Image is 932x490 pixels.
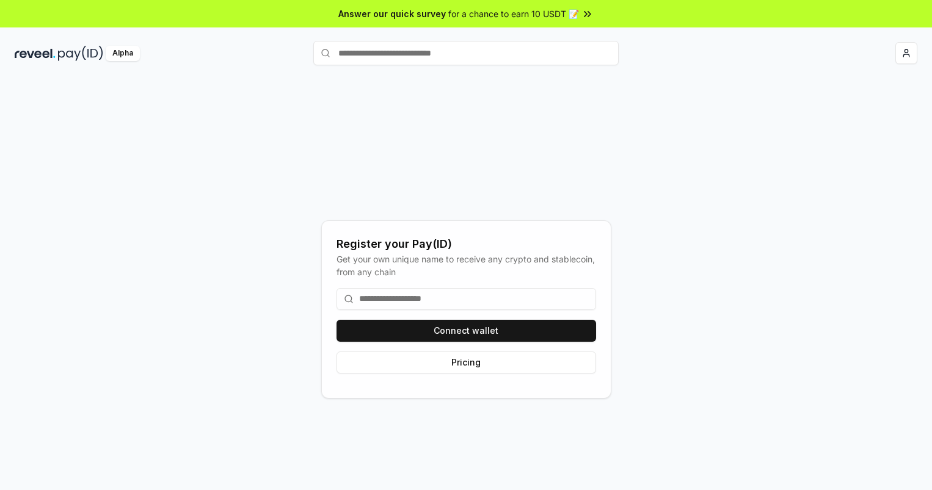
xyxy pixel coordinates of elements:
button: Connect wallet [337,320,596,342]
span: Answer our quick survey [338,7,446,20]
img: reveel_dark [15,46,56,61]
div: Alpha [106,46,140,61]
div: Get your own unique name to receive any crypto and stablecoin, from any chain [337,253,596,278]
div: Register your Pay(ID) [337,236,596,253]
span: for a chance to earn 10 USDT 📝 [448,7,579,20]
img: pay_id [58,46,103,61]
button: Pricing [337,351,596,373]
